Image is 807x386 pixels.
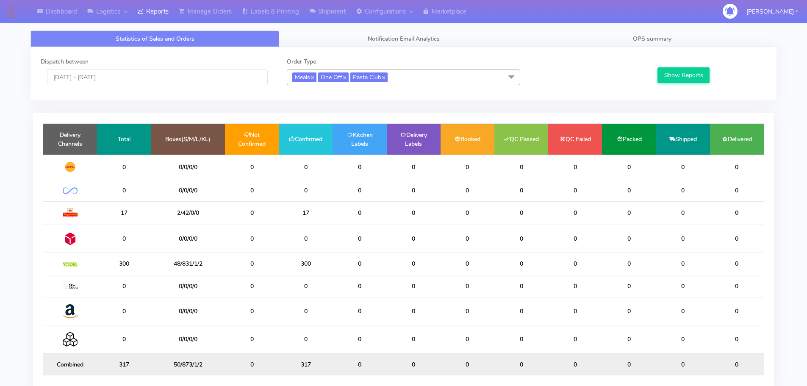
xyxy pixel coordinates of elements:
td: 0 [333,353,386,375]
td: 0 [548,275,602,297]
td: 0 [97,225,151,253]
td: 0 [548,325,602,353]
td: 0 [494,155,548,179]
td: 0 [333,179,386,201]
td: 0 [494,253,548,275]
td: Boxes(S/M/L/XL) [151,124,225,155]
td: 0 [279,275,333,297]
td: 0 [333,325,386,353]
td: 0 [387,155,441,179]
td: 300 [279,253,333,275]
span: OPS summary [633,35,671,43]
td: 0 [548,179,602,201]
td: 0 [656,253,710,275]
td: 300 [97,253,151,275]
td: 0 [279,225,333,253]
td: 0 [710,353,764,375]
td: 0 [656,297,710,325]
td: 0 [387,179,441,201]
span: Meals [292,72,316,82]
span: Pasta Club [350,72,388,82]
td: 0 [656,179,710,201]
td: 0 [225,353,279,375]
td: Delivery Channels [43,124,97,155]
td: 0 [441,297,494,325]
td: 0/0/0/0 [151,155,225,179]
td: 0 [602,275,656,297]
td: Combined [43,353,97,375]
button: Show Reports [657,67,710,83]
td: 0 [387,253,441,275]
td: 0 [548,225,602,253]
td: QC Passed [494,124,548,155]
span: One Off [318,72,349,82]
img: DPD [63,231,78,246]
td: 0 [602,297,656,325]
td: 17 [97,201,151,225]
td: 0/0/0/0 [151,297,225,325]
td: 0 [710,179,764,201]
td: 0 [387,325,441,353]
td: 50/873/1/2 [151,353,225,375]
td: 2/42/0/0 [151,201,225,225]
img: OnFleet [63,187,78,194]
td: 0 [333,297,386,325]
td: Total [97,124,151,155]
td: 0 [441,275,494,297]
td: 0 [710,201,764,225]
td: 0 [710,325,764,353]
td: 317 [97,353,151,375]
span: Notification Email Analytics [368,35,440,43]
td: 0 [441,225,494,253]
td: Delivered [710,124,764,155]
img: MaxOptra [63,284,78,290]
td: Kitchen Labels [333,124,386,155]
img: Collection [63,332,78,347]
td: 0 [279,179,333,201]
a: x [381,72,385,81]
td: 0/0/0/0 [151,179,225,201]
td: 0 [710,297,764,325]
td: 0 [656,155,710,179]
img: Amazon [63,304,78,319]
label: Order Type [287,57,316,66]
td: 0 [494,325,548,353]
td: 0 [710,275,764,297]
td: 0 [548,353,602,375]
td: 0/0/0/0 [151,275,225,297]
td: 0 [97,179,151,201]
td: 0 [225,155,279,179]
td: Delivery Labels [387,124,441,155]
span: Statistics of Sales and Orders [116,35,194,43]
td: 0 [441,353,494,375]
td: 0 [225,275,279,297]
td: Shipped [656,124,710,155]
td: 0 [548,253,602,275]
td: 0 [441,201,494,225]
td: 0 [97,297,151,325]
td: 0 [494,297,548,325]
button: [PERSON_NAME] [740,3,804,20]
td: 0 [656,201,710,225]
td: 0 [656,275,710,297]
td: 0 [387,297,441,325]
td: 0 [441,155,494,179]
td: 0 [333,155,386,179]
td: 0 [333,201,386,225]
td: 0 [225,201,279,225]
td: Booked [441,124,494,155]
td: Packed [602,124,656,155]
td: 0 [710,253,764,275]
td: 0 [494,179,548,201]
td: 0 [494,275,548,297]
td: 0 [225,253,279,275]
td: 0 [333,253,386,275]
td: 0 [602,353,656,375]
td: 0 [602,253,656,275]
td: 0 [710,155,764,179]
td: 0 [225,225,279,253]
td: 0 [602,325,656,353]
a: x [342,72,346,81]
td: 0 [225,179,279,201]
img: Yodel [63,262,78,267]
